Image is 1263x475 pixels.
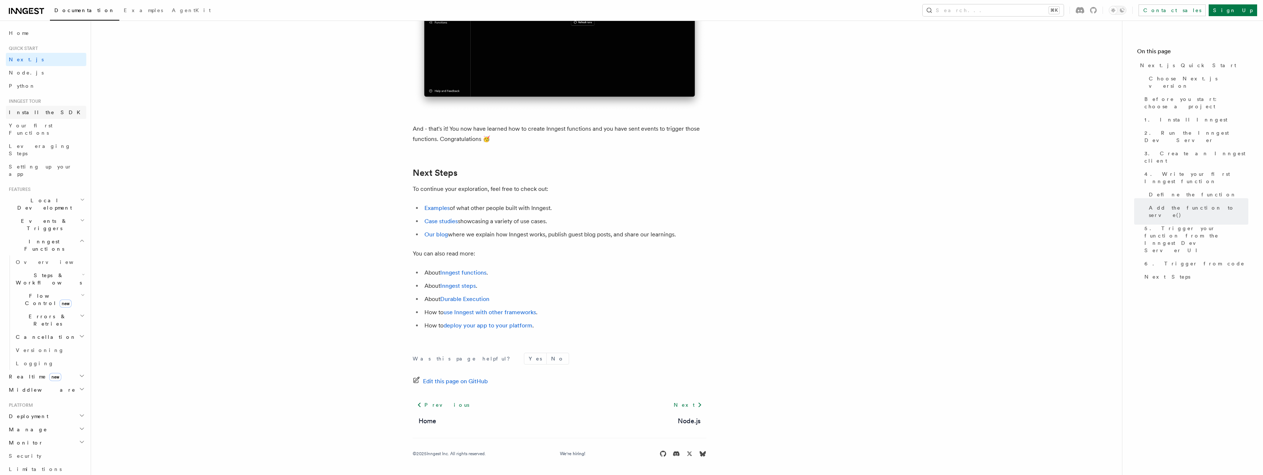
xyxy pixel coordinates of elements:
[424,231,448,238] a: Our blog
[1149,191,1237,198] span: Define the function
[6,119,86,139] a: Your first Functions
[413,451,486,457] div: © 2025 Inngest Inc. All rights reserved.
[124,7,163,13] span: Examples
[1141,147,1248,167] a: 3. Create an Inngest client
[1144,150,1248,164] span: 3. Create an Inngest client
[669,398,706,411] a: Next
[119,2,167,20] a: Examples
[1049,7,1059,14] kbd: ⌘K
[422,281,706,291] li: About .
[13,333,76,341] span: Cancellation
[6,238,79,253] span: Inngest Functions
[1209,4,1257,16] a: Sign Up
[13,330,86,344] button: Cancellation
[423,376,488,387] span: Edit this page on GitHub
[424,218,458,225] a: Case studies
[16,347,64,353] span: Versioning
[1144,129,1248,144] span: 2. Run the Inngest Dev Server
[413,376,488,387] a: Edit this page on GitHub
[1141,222,1248,257] a: 5. Trigger your function from the Inngest Dev Server UI
[1144,95,1248,110] span: Before you start: choose a project
[413,355,515,362] p: Was this page helpful?
[1149,204,1248,219] span: Add the function to serve()
[1144,170,1248,185] span: 4. Write your first Inngest function
[6,373,61,380] span: Realtime
[16,360,54,366] span: Logging
[440,295,489,302] a: Durable Execution
[560,451,585,457] a: We're hiring!
[6,423,86,436] button: Manage
[422,216,706,226] li: showcasing a variety of use cases.
[49,373,61,381] span: new
[422,268,706,278] li: About .
[1144,116,1227,123] span: 1. Install Inngest
[923,4,1064,16] button: Search...⌘K
[6,186,30,192] span: Features
[419,416,436,426] a: Home
[6,53,86,66] a: Next.js
[9,123,53,136] span: Your first Functions
[6,46,38,51] span: Quick start
[413,168,457,178] a: Next Steps
[16,259,91,265] span: Overview
[13,289,86,310] button: Flow Controlnew
[1140,62,1236,69] span: Next.js Quick Start
[6,214,86,235] button: Events & Triggers
[6,402,33,408] span: Platform
[6,410,86,423] button: Deployment
[1146,72,1248,93] a: Choose Next.js version
[6,194,86,214] button: Local Development
[547,353,569,364] button: No
[422,203,706,213] li: of what other people built with Inngest.
[6,235,86,255] button: Inngest Functions
[9,143,71,156] span: Leveraging Steps
[1144,260,1245,267] span: 6. Trigger from code
[422,229,706,240] li: where we explain how Inngest works, publish guest blog posts, and share our learnings.
[9,164,72,177] span: Setting up your app
[413,184,706,194] p: To continue your exploration, feel free to check out:
[422,307,706,318] li: How to .
[167,2,215,20] a: AgentKit
[6,197,80,211] span: Local Development
[9,83,36,89] span: Python
[6,26,86,40] a: Home
[9,466,62,472] span: Limitations
[6,426,47,433] span: Manage
[440,269,486,276] a: Inngest functions
[9,70,44,76] span: Node.js
[6,160,86,181] a: Setting up your app
[172,7,211,13] span: AgentKit
[413,124,706,144] p: And - that's it! You now have learned how to create Inngest functions and you have sent events to...
[422,320,706,331] li: How to .
[6,370,86,383] button: Realtimenew
[6,439,43,446] span: Monitor
[1139,4,1206,16] a: Contact sales
[1144,225,1248,254] span: 5. Trigger your function from the Inngest Dev Server UI
[6,139,86,160] a: Leveraging Steps
[50,2,119,21] a: Documentation
[9,57,44,62] span: Next.js
[13,357,86,370] a: Logging
[6,383,86,396] button: Middleware
[413,249,706,259] p: You can also read more:
[6,386,76,394] span: Middleware
[6,66,86,79] a: Node.js
[1149,75,1248,90] span: Choose Next.js version
[6,106,86,119] a: Install the SDK
[1146,188,1248,201] a: Define the function
[678,416,701,426] a: Node.js
[6,98,41,104] span: Inngest tour
[440,282,476,289] a: Inngest steps
[1109,6,1126,15] button: Toggle dark mode
[1137,47,1248,59] h4: On this page
[1141,93,1248,113] a: Before you start: choose a project
[6,217,80,232] span: Events & Triggers
[444,309,536,316] a: use Inngest with other frameworks
[6,436,86,449] button: Monitor
[1141,257,1248,270] a: 6. Trigger from code
[6,255,86,370] div: Inngest Functions
[9,109,85,115] span: Install the SDK
[13,269,86,289] button: Steps & Workflows
[6,79,86,93] a: Python
[1146,201,1248,222] a: Add the function to serve()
